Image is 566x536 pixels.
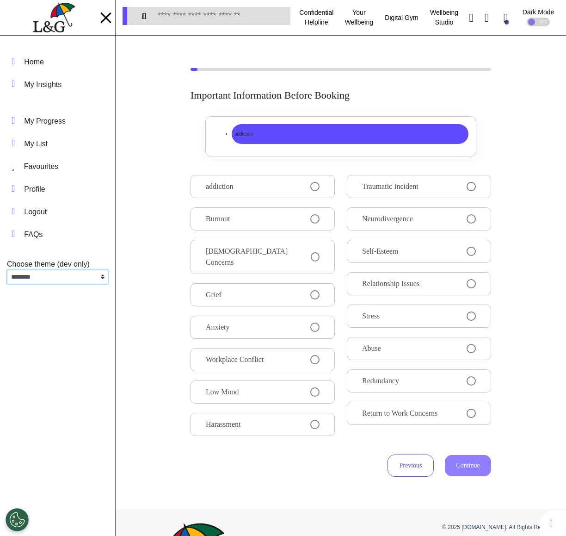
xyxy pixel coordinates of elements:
div: Choose theme (dev only) [7,259,108,270]
button: Abuse [347,337,491,360]
h2: Important Information Before Booking [191,89,491,101]
div: My List [24,138,48,150]
span: Harassment [206,419,241,430]
span: Burnout [206,213,230,224]
p: © 2025 [DOMAIN_NAME]. All Rights Reserved. [348,523,559,531]
span: Stress [362,311,380,322]
button: Anxiety [191,316,335,339]
button: Relationship Issues [347,272,491,295]
div: Wellbeing Studio [423,5,466,31]
button: Open Preferences [6,508,29,531]
div: Profile [24,184,45,195]
button: addiction [191,175,335,198]
button: Traumatic Incident [347,175,491,198]
div: Digital Gym [380,5,423,31]
span: Low Mood [206,386,239,398]
span: Anxiety [206,322,230,333]
span: Neurodivergence [362,213,413,224]
div: Logout [24,206,47,218]
div: My Insights [24,79,62,90]
div: Favourites [24,161,59,172]
div: Dark Mode [523,9,554,15]
div: My Progress [24,116,66,127]
li: addiction [232,124,468,144]
span: Return to Work Concerns [362,408,437,419]
button: Harassment [191,413,335,436]
span: Self-Esteem [362,246,398,257]
img: company logo [33,3,75,33]
span: addiction [206,181,234,192]
div: Home [24,56,44,68]
button: Workplace Conflict [191,348,335,371]
button: Continue [445,455,491,476]
button: [DEMOGRAPHIC_DATA] Concerns [191,240,335,274]
button: Stress [347,305,491,328]
span: Grief [206,289,221,300]
button: Return to Work Concerns [347,402,491,425]
span: Redundancy [362,375,399,386]
button: Burnout [191,207,335,231]
div: FAQs [24,229,43,240]
div: Confidential Helpline [295,5,338,31]
span: Relationship Issues [362,278,419,289]
div: Your Wellbeing [338,5,380,31]
span: Workplace Conflict [206,354,264,365]
button: Previous [388,455,434,477]
button: Self-Esteem [347,240,491,263]
span: Abuse [362,343,381,354]
button: Neurodivergence [347,207,491,231]
span: Traumatic Incident [362,181,418,192]
div: OFF [527,18,550,26]
button: Low Mood [191,380,335,404]
button: Grief [191,283,335,306]
span: [DEMOGRAPHIC_DATA] Concerns [206,246,311,268]
button: Redundancy [347,369,491,393]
